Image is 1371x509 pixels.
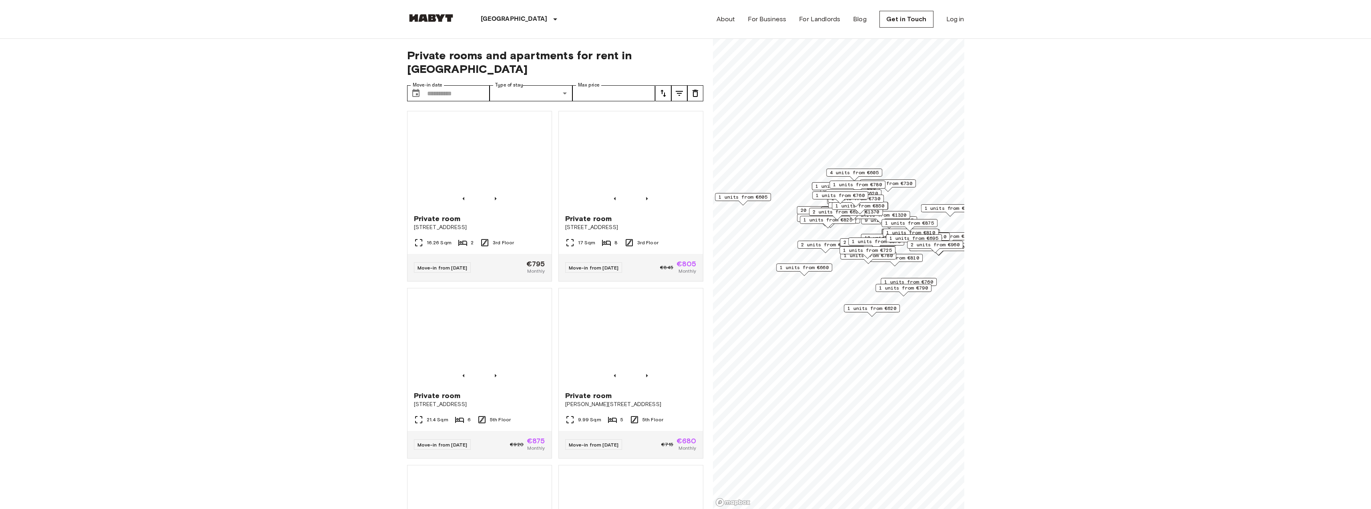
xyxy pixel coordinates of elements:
span: [PERSON_NAME][STREET_ADDRESS] [565,400,697,408]
div: Map marker [715,193,771,205]
div: Map marker [825,189,881,202]
span: €715 [661,441,673,448]
div: Map marker [851,211,910,223]
div: Map marker [828,195,884,207]
div: Map marker [797,206,855,219]
span: 1 units from €810 [886,229,935,236]
button: Previous image [492,195,500,203]
span: [STREET_ADDRESS] [414,400,545,408]
span: 1 units from €790 [879,284,928,292]
span: 1 units from €810 [870,254,919,262]
button: tune [671,85,687,101]
button: Previous image [643,195,651,203]
div: Map marker [907,241,963,253]
div: Map marker [776,264,832,276]
a: Marketing picture of unit DE-01-046-001-05HPrevious imagePrevious imagePrivate room[STREET_ADDRES... [407,288,552,459]
div: Map marker [844,304,900,317]
span: Private room [565,214,612,223]
span: 1 units from €605 [719,193,767,201]
span: 1 units from €875 [885,219,934,227]
span: 3rd Floor [637,239,658,246]
span: [STREET_ADDRESS] [414,223,545,231]
a: Get in Touch [879,11,933,28]
span: 21.4 Sqm [427,416,448,423]
span: Private room [414,391,461,400]
img: Marketing picture of unit DE-01-047-05H [559,111,703,207]
span: Monthly [678,445,696,452]
div: Map marker [921,232,977,245]
span: Private rooms and apartments for rent in [GEOGRAPHIC_DATA] [407,48,703,76]
div: Map marker [875,284,931,296]
a: For Business [748,14,786,24]
span: 1 units from €620 [815,183,864,190]
div: Map marker [861,234,919,246]
div: Map marker [886,234,942,247]
img: Marketing picture of unit DE-01-046-001-05H [407,288,552,384]
div: Map marker [797,241,853,253]
div: Map marker [840,238,896,251]
span: 1 units from €850 [835,202,884,209]
span: 4 units from €605 [830,169,879,176]
a: Blog [853,14,867,24]
span: 1 units from €620 [829,190,878,197]
button: tune [655,85,671,101]
span: 1 units from €1100 [924,205,976,212]
label: Max price [578,82,600,89]
div: Map marker [848,237,904,250]
button: Previous image [611,372,619,380]
span: 6 [468,416,471,423]
div: Map marker [840,251,896,264]
span: Move-in from [DATE] [569,442,619,448]
div: Map marker [839,246,895,259]
span: €805 [676,260,697,268]
span: [STREET_ADDRESS] [565,223,697,231]
div: Map marker [921,204,980,217]
span: Move-in from [DATE] [569,265,619,271]
span: 2 units from €875 [801,241,850,248]
a: For Landlords [799,14,840,24]
div: Map marker [861,216,917,229]
span: 1 units from €875 [852,238,901,245]
div: Map marker [812,182,868,195]
span: 1 units from €760 [816,192,865,199]
a: Marketing picture of unit DE-01-08-020-03QPrevious imagePrevious imagePrivate room[PERSON_NAME][S... [558,288,703,459]
div: Map marker [797,214,853,226]
span: 2 [471,239,474,246]
span: 2 units from €960 [911,241,959,248]
div: Map marker [881,219,937,231]
button: Previous image [611,195,619,203]
span: 1 units from €810 [897,233,946,240]
span: 9.99 Sqm [578,416,601,423]
span: Move-in from [DATE] [418,265,468,271]
span: Move-in from [DATE] [418,442,468,448]
div: Map marker [800,216,856,228]
p: [GEOGRAPHIC_DATA] [481,14,548,24]
img: Marketing picture of unit DE-01-08-020-03Q [559,288,703,384]
span: €845 [660,264,673,271]
span: 2 units from €790 [801,214,849,221]
span: 2 units from €625 [813,208,861,215]
a: Log in [946,14,964,24]
div: Map marker [822,206,878,219]
span: 1 units from €760 [884,278,933,286]
span: 5 [620,416,623,423]
span: 1 units from €730 [831,195,880,202]
span: 1 units from €825 [803,216,852,223]
button: tune [687,85,703,101]
button: Previous image [643,372,651,380]
span: 1 units from €725 [843,247,892,254]
span: 1 units from €620 [847,305,896,312]
div: Map marker [883,229,939,241]
a: About [717,14,735,24]
span: Monthly [527,268,545,275]
div: Map marker [894,233,950,245]
span: 3rd Floor [493,239,514,246]
span: 20 units from €655 [800,207,852,214]
div: Map marker [812,191,868,204]
span: Private room [565,391,612,400]
div: Map marker [832,202,888,214]
span: €875 [527,437,545,445]
span: 1 units from €695 [889,235,938,242]
div: Map marker [829,181,885,193]
a: Mapbox logo [715,498,751,507]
